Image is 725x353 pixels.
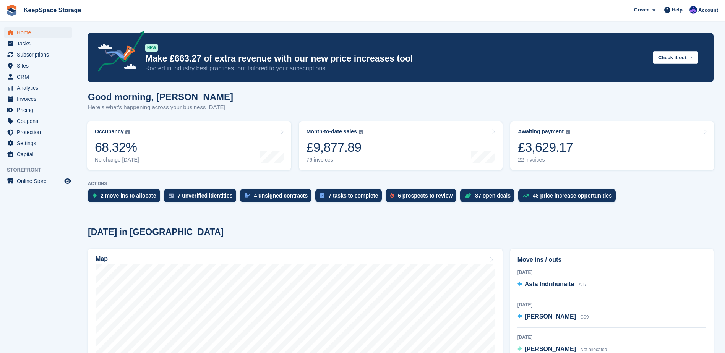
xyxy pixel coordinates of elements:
[299,121,503,170] a: Month-to-date sales £9,877.89 76 invoices
[17,38,63,49] span: Tasks
[17,149,63,160] span: Capital
[4,116,72,126] a: menu
[518,189,620,206] a: 48 price increase opportunities
[580,347,607,352] span: Not allocated
[17,60,63,71] span: Sites
[386,189,460,206] a: 6 prospects to review
[517,301,706,308] div: [DATE]
[95,157,139,163] div: No change [DATE]
[4,49,72,60] a: menu
[63,176,72,186] a: Preview store
[7,166,76,174] span: Storefront
[169,193,174,198] img: verify_identity-adf6edd0f0f0b5bbfe63781bf79b02c33cf7c696d77639b501bdc392416b5a36.svg
[88,103,233,112] p: Here's what's happening across your business [DATE]
[88,92,233,102] h1: Good morning, [PERSON_NAME]
[320,193,324,198] img: task-75834270c22a3079a89374b754ae025e5fb1db73e45f91037f5363f120a921f8.svg
[96,256,108,262] h2: Map
[178,193,233,199] div: 7 unverified identities
[398,193,453,199] div: 6 prospects to review
[6,5,18,16] img: stora-icon-8386f47178a22dfd0bd8f6a31ec36ba5ce8667c1dd55bd0f319d3a0aa187defe.svg
[17,127,63,138] span: Protection
[517,312,589,322] a: [PERSON_NAME] C09
[4,105,72,115] a: menu
[17,71,63,82] span: CRM
[88,181,714,186] p: ACTIONS
[164,189,240,206] a: 7 unverified identities
[4,127,72,138] a: menu
[359,130,363,134] img: icon-info-grey-7440780725fd019a000dd9b08b2336e03edf1995a4989e88bcd33f0948082b44.svg
[87,121,291,170] a: Occupancy 68.32% No change [DATE]
[580,314,589,320] span: C09
[4,38,72,49] a: menu
[518,139,573,155] div: £3,629.17
[475,193,511,199] div: 87 open deals
[517,269,706,276] div: [DATE]
[17,116,63,126] span: Coupons
[533,193,612,199] div: 48 price increase opportunities
[145,53,647,64] p: Make £663.27 of extra revenue with our new price increases tool
[566,130,570,134] img: icon-info-grey-7440780725fd019a000dd9b08b2336e03edf1995a4989e88bcd33f0948082b44.svg
[390,193,394,198] img: prospect-51fa495bee0391a8d652442698ab0144808aea92771e9ea1ae160a38d050c398.svg
[510,121,714,170] a: Awaiting payment £3,629.17 22 invoices
[4,27,72,38] a: menu
[315,189,386,206] a: 7 tasks to complete
[523,194,529,198] img: price_increase_opportunities-93ffe204e8149a01c8c9dc8f82e8f89637d9d84a8eef4429ea346261dce0b2c0.svg
[245,193,250,198] img: contract_signature_icon-13c848040528278c33f63329250d36e43548de30e8caae1d1a13099fd9432cc5.svg
[125,130,130,134] img: icon-info-grey-7440780725fd019a000dd9b08b2336e03edf1995a4989e88bcd33f0948082b44.svg
[95,139,139,155] div: 68.32%
[307,139,363,155] div: £9,877.89
[17,49,63,60] span: Subscriptions
[4,60,72,71] a: menu
[518,128,564,135] div: Awaiting payment
[698,6,718,14] span: Account
[145,64,647,73] p: Rooted in industry best practices, but tailored to your subscriptions.
[307,157,363,163] div: 76 invoices
[17,105,63,115] span: Pricing
[525,346,576,352] span: [PERSON_NAME]
[21,4,84,16] a: KeepSpace Storage
[95,128,123,135] div: Occupancy
[145,44,158,52] div: NEW
[525,313,576,320] span: [PERSON_NAME]
[17,94,63,104] span: Invoices
[689,6,697,14] img: Chloe Clark
[91,31,145,74] img: price-adjustments-announcement-icon-8257ccfd72463d97f412b2fc003d46551f7dbcb40ab6d574587a9cd5c0d94...
[4,94,72,104] a: menu
[517,255,706,264] h2: Move ins / outs
[17,83,63,93] span: Analytics
[101,193,156,199] div: 2 move ins to allocate
[254,193,308,199] div: 4 unsigned contracts
[4,71,72,82] a: menu
[634,6,649,14] span: Create
[17,27,63,38] span: Home
[460,189,518,206] a: 87 open deals
[518,157,573,163] div: 22 invoices
[240,189,315,206] a: 4 unsigned contracts
[88,227,224,237] h2: [DATE] in [GEOGRAPHIC_DATA]
[4,83,72,93] a: menu
[328,193,378,199] div: 7 tasks to complete
[465,193,471,198] img: deal-1b604bf984904fb50ccaf53a9ad4b4a5d6e5aea283cecdc64d6e3604feb123c2.svg
[88,189,164,206] a: 2 move ins to allocate
[517,334,706,341] div: [DATE]
[672,6,683,14] span: Help
[307,128,357,135] div: Month-to-date sales
[517,280,587,290] a: Asta Indriliunaite A17
[17,138,63,149] span: Settings
[4,176,72,186] a: menu
[17,176,63,186] span: Online Store
[525,281,574,287] span: Asta Indriliunaite
[4,149,72,160] a: menu
[92,193,97,198] img: move_ins_to_allocate_icon-fdf77a2bb77ea45bf5b3d319d69a93e2d87916cf1d5bf7949dd705db3b84f3ca.svg
[4,138,72,149] a: menu
[653,51,698,64] button: Check it out →
[579,282,587,287] span: A17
